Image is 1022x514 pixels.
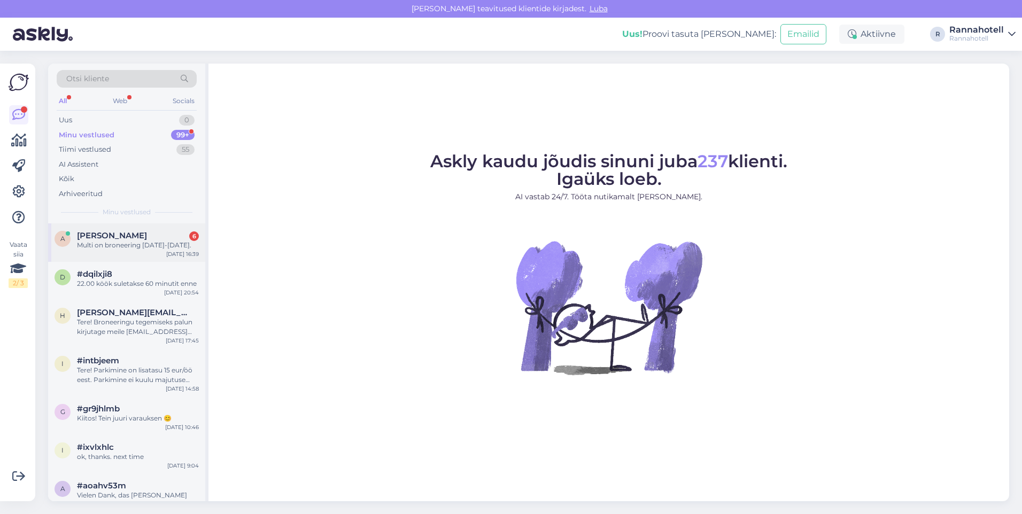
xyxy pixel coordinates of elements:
div: Rannahotell [949,26,1004,34]
div: Aktiivne [839,25,904,44]
img: No Chat active [513,211,705,403]
a: RannahotellRannahotell [949,26,1016,43]
span: i [61,446,64,454]
div: 0 [179,115,195,126]
div: Tiimi vestlused [59,144,111,155]
div: Uus [59,115,72,126]
span: #intbjeem [77,356,119,365]
span: #dqilxji8 [77,269,112,279]
div: 22.00 köök suletakse 60 minutit enne [77,279,199,289]
span: 237 [698,151,728,172]
div: 6 [189,231,199,241]
span: i [61,360,64,368]
span: #ixvlxhlc [77,442,114,452]
div: Rannahotell [949,34,1004,43]
div: ok, thanks. next time [77,452,199,462]
div: Socials [171,94,197,108]
div: Tere! Parkimine on lisatasu 15 eur/öö eest. Parkimine ei kuulu majutuse hinna sisse. [77,365,199,385]
span: #gr9jhlmb [77,404,120,414]
div: 55 [176,144,195,155]
span: d [60,273,65,281]
div: Vielen Dank, das [PERSON_NAME] wir. Bis dann! [77,490,199,510]
div: Minu vestlused [59,130,114,141]
div: Kiitos! Tein juuri varauksen 😊 [77,414,199,423]
div: 2 / 3 [9,278,28,288]
div: Vaata siia [9,240,28,288]
div: [DATE] 10:46 [165,423,199,431]
span: Askly kaudu jõudis sinuni juba klienti. Igaüks loeb. [430,151,787,189]
div: [DATE] 14:58 [166,385,199,393]
span: h [60,311,65,320]
div: Proovi tasuta [PERSON_NAME]: [622,28,776,41]
div: [DATE] 20:54 [164,289,199,297]
span: Luba [586,4,611,13]
div: [DATE] 9:04 [167,462,199,470]
span: A [60,235,65,243]
p: AI vastab 24/7. Tööta nutikamalt [PERSON_NAME]. [430,191,787,203]
div: Arhiveeritud [59,189,103,199]
div: 99+ [171,130,195,141]
span: Minu vestlused [103,207,151,217]
span: #aoahv53m [77,481,126,490]
div: All [57,94,69,108]
span: Otsi kliente [66,73,109,84]
span: g [60,408,65,416]
div: Tere! Broneeringu tegemiseks palun kirjutage meile [EMAIL_ADDRESS][DOMAIN_NAME] meili peale. [77,317,199,337]
div: R [930,27,945,42]
span: heidi.holmavuo@gmail.com [77,308,188,317]
button: Emailid [780,24,826,44]
span: a [60,485,65,493]
div: [DATE] 16:39 [166,250,199,258]
div: Web [111,94,129,108]
b: Uus! [622,29,642,39]
div: Kõik [59,174,74,184]
img: Askly Logo [9,72,29,92]
div: Multi on broneering [DATE]-[DATE]. [77,240,199,250]
div: [DATE] 17:45 [166,337,199,345]
div: AI Assistent [59,159,98,170]
span: Alla Koptsev [77,231,147,240]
